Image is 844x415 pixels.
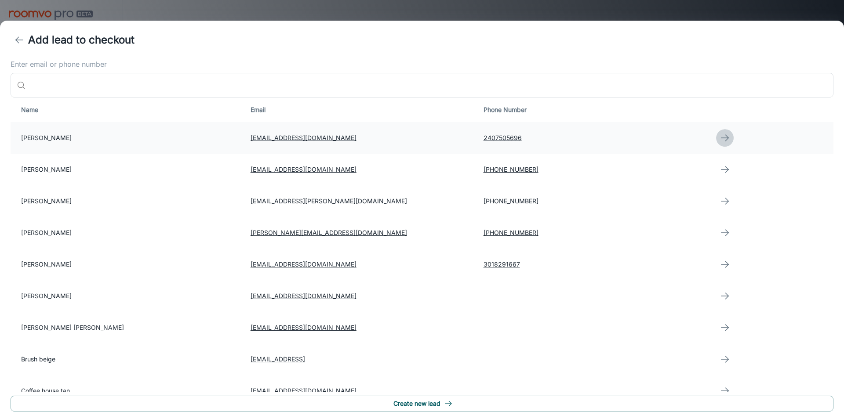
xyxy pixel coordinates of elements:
a: [PERSON_NAME][EMAIL_ADDRESS][DOMAIN_NAME] [251,229,407,236]
td: [PERSON_NAME] [11,217,244,249]
a: [EMAIL_ADDRESS][DOMAIN_NAME] [251,387,357,394]
a: [EMAIL_ADDRESS] [251,355,305,363]
a: [EMAIL_ADDRESS][DOMAIN_NAME] [251,260,357,268]
td: Coffee house tan [11,375,244,407]
td: [PERSON_NAME] [PERSON_NAME] [11,312,244,343]
td: [PERSON_NAME] [11,249,244,280]
th: Phone Number [477,97,709,122]
a: [PHONE_NUMBER] [484,166,538,173]
a: [PHONE_NUMBER] [484,229,538,236]
td: [PERSON_NAME] [11,122,244,154]
h4: Add lead to checkout [28,32,135,48]
button: Create new lead [11,396,833,411]
td: [PERSON_NAME] [11,280,244,312]
th: Name [11,97,244,122]
a: 2407505696 [484,134,522,141]
label: Enter email or phone number [11,59,833,69]
td: [PERSON_NAME] [11,154,244,185]
td: [PERSON_NAME] [11,185,244,217]
td: Brush beige [11,343,244,375]
a: [EMAIL_ADDRESS][DOMAIN_NAME] [251,166,357,173]
th: Email [244,97,477,122]
a: [EMAIL_ADDRESS][PERSON_NAME][DOMAIN_NAME] [251,197,407,205]
button: back [11,31,28,49]
a: [EMAIL_ADDRESS][DOMAIN_NAME] [251,324,357,331]
a: 3018291667 [484,260,520,268]
a: [EMAIL_ADDRESS][DOMAIN_NAME] [251,134,357,141]
a: [PHONE_NUMBER] [484,197,538,205]
a: [EMAIL_ADDRESS][DOMAIN_NAME] [251,292,357,300]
